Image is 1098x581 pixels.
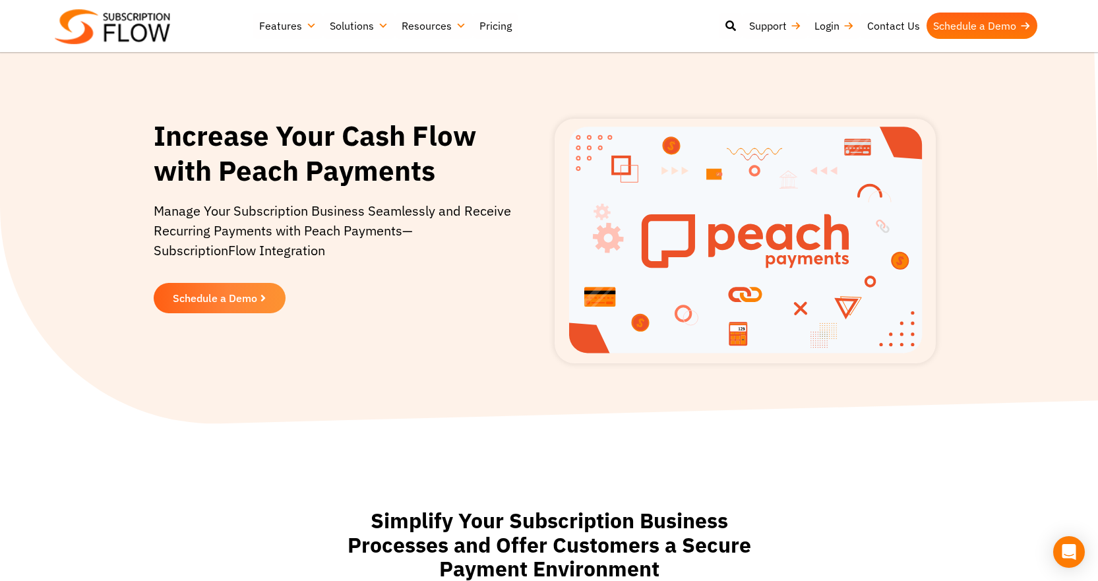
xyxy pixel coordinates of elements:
a: Login [808,13,861,39]
a: Features [253,13,323,39]
a: Support [743,13,808,39]
img: Subscriptionflow [55,9,170,44]
h2: Simplify Your Subscription Business Processes and Offer Customers a Secure Payment Environment [325,508,774,581]
a: Resources [395,13,473,39]
a: Schedule a Demo [154,283,286,313]
a: Contact Us [861,13,927,39]
a: Pricing [473,13,518,39]
div: Open Intercom Messenger [1053,536,1085,568]
h1: Increase Your Cash Flow with Peach Payments [154,119,513,188]
span: Schedule a Demo [173,293,257,303]
a: Schedule a Demo [927,13,1037,39]
p: Manage Your Subscription Business Seamlessly and Receive Recurring Payments with Peach Payments—S... [154,201,513,274]
a: Solutions [323,13,395,39]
